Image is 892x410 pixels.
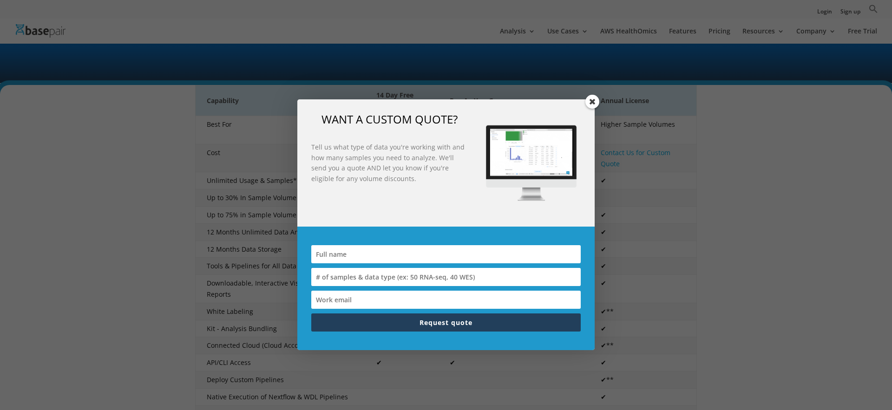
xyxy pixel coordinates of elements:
button: Request quote [311,313,581,332]
input: # of samples & data type (ex: 50 RNA-seq, 40 WES) [311,268,581,286]
iframe: Drift Widget Chat Controller [846,364,881,399]
input: Full name [311,245,581,263]
span: Request quote [420,318,472,327]
span: WANT A CUSTOM QUOTE? [321,111,458,127]
strong: Tell us what type of data you're working with and how many samples you need to analyze. We'll sen... [311,143,465,182]
input: Work email [311,291,581,309]
iframe: Drift Widget Chat Window [701,207,886,369]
